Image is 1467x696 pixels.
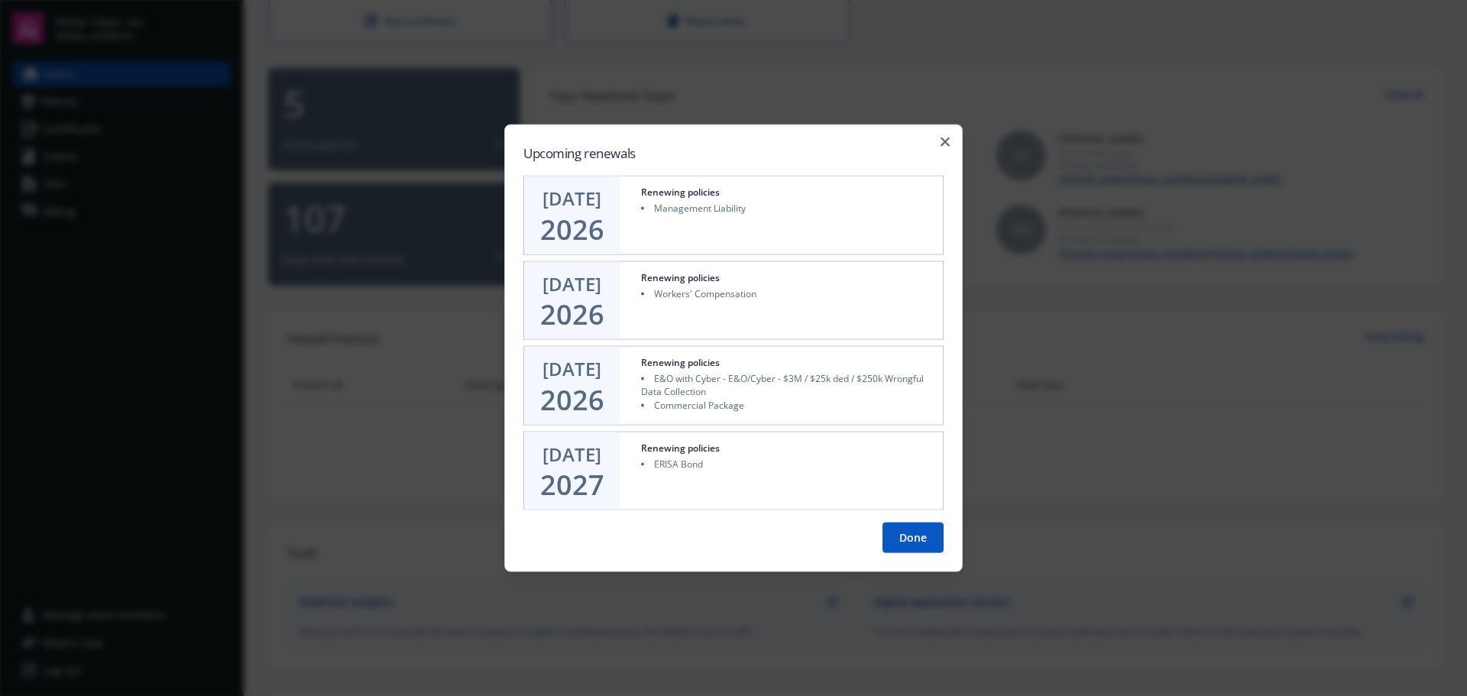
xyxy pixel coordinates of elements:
[641,270,720,283] div: Renewing policies
[540,470,604,500] div: 2027
[641,441,720,454] div: Renewing policies
[641,186,720,199] div: Renewing policies
[641,202,934,215] li: Management Liability
[540,299,604,330] div: 2026
[542,441,601,467] div: [DATE]
[523,143,944,163] h2: Upcoming renewals
[641,372,934,398] li: E&O with Cyber - E&O/Cyber - $3M / $25k ded / $250k Wrongful Data Collection
[641,398,934,411] li: Commercial Package
[641,356,720,369] div: Renewing policies
[542,270,601,296] div: [DATE]
[641,457,934,470] li: ERISA Bond
[641,286,934,299] li: Workers' Compensation
[542,356,601,382] div: [DATE]
[540,214,604,244] div: 2026
[882,523,944,553] button: Done
[540,384,604,415] div: 2026
[542,186,601,212] div: [DATE]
